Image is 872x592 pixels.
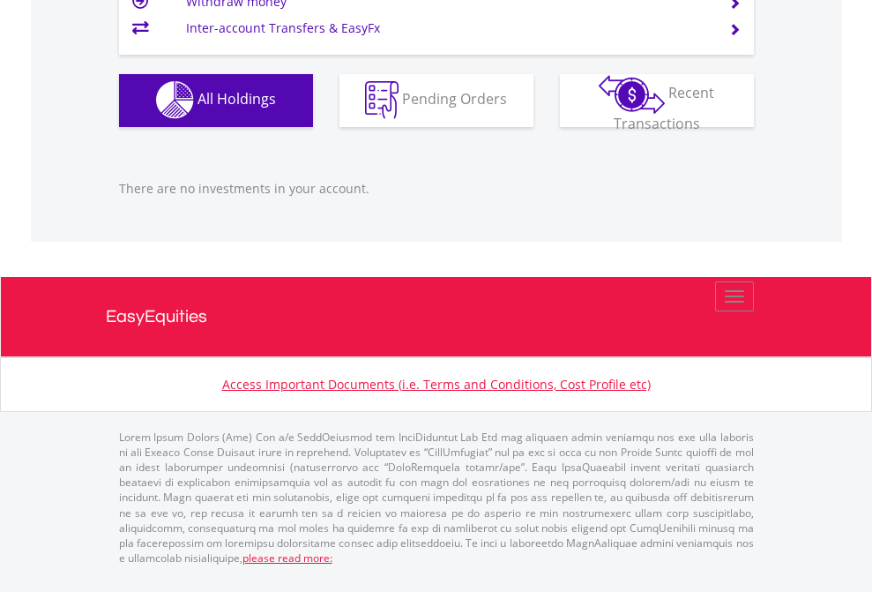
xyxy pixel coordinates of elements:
p: There are no investments in your account. [119,180,754,198]
button: Pending Orders [339,74,533,127]
span: All Holdings [198,89,276,109]
a: please read more: [242,551,332,566]
a: Access Important Documents (i.e. Terms and Conditions, Cost Profile etc) [222,376,651,393]
button: All Holdings [119,74,313,127]
img: transactions-zar-wht.png [599,75,665,114]
img: holdings-wht.png [156,81,194,119]
a: EasyEquities [106,277,767,356]
button: Recent Transactions [560,74,754,127]
span: Pending Orders [402,89,507,109]
p: Lorem Ipsum Dolors (Ame) Con a/e SeddOeiusmod tem InciDiduntut Lab Etd mag aliquaen admin veniamq... [119,430,754,566]
span: Recent Transactions [614,83,715,133]
img: pending_instructions-wht.png [365,81,399,119]
td: Inter-account Transfers & EasyFx [186,15,707,41]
